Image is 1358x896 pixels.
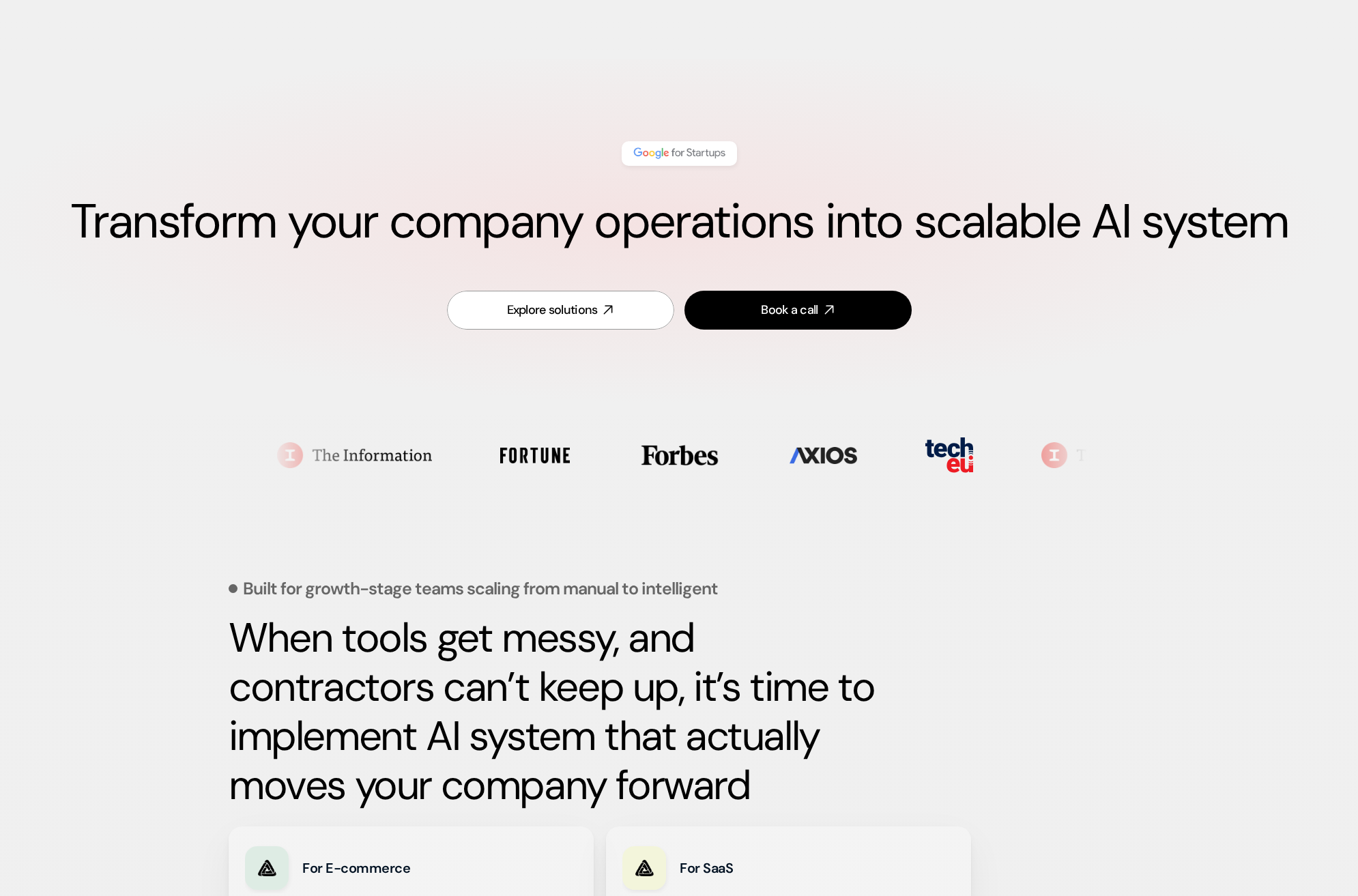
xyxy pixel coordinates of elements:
[507,302,598,319] div: Explore solutions
[229,611,884,812] strong: When tools get messy, and contractors can’t keep up, it’s time to implement AI system that actual...
[684,291,912,330] a: Book a call
[55,193,1303,250] h1: Transform your company operations into scalable AI system
[680,858,866,878] h3: For SaaS
[447,291,674,330] a: Explore solutions
[243,580,718,597] p: Built for growth-stage teams scaling from manual to intelligent
[761,302,818,319] div: Book a call
[302,858,489,878] h3: For E-commerce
